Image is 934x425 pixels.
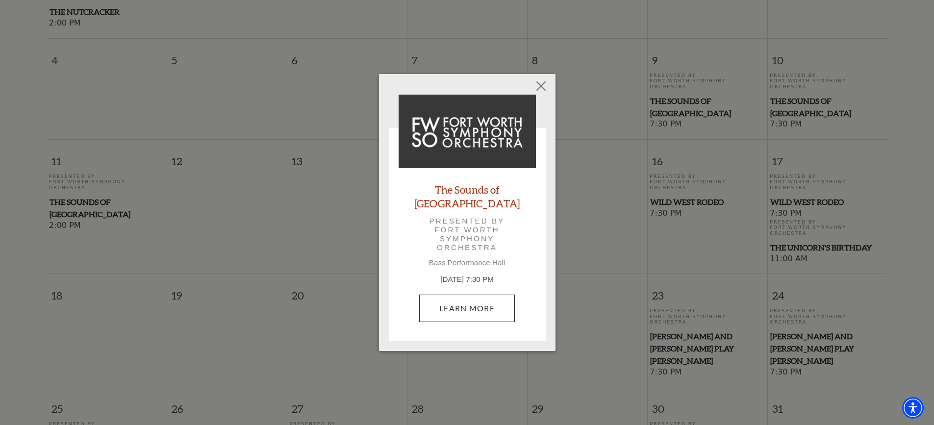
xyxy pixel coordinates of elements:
[399,274,536,285] p: [DATE] 7:30 PM
[902,397,924,419] div: Accessibility Menu
[399,258,536,267] p: Bass Performance Hall
[412,217,522,252] p: Presented by Fort Worth Symphony Orchestra
[399,183,536,209] a: The Sounds of [GEOGRAPHIC_DATA]
[419,295,515,322] a: January 9, 7:30 PM Learn More
[399,95,536,168] img: The Sounds of Paris
[531,76,550,95] button: Close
